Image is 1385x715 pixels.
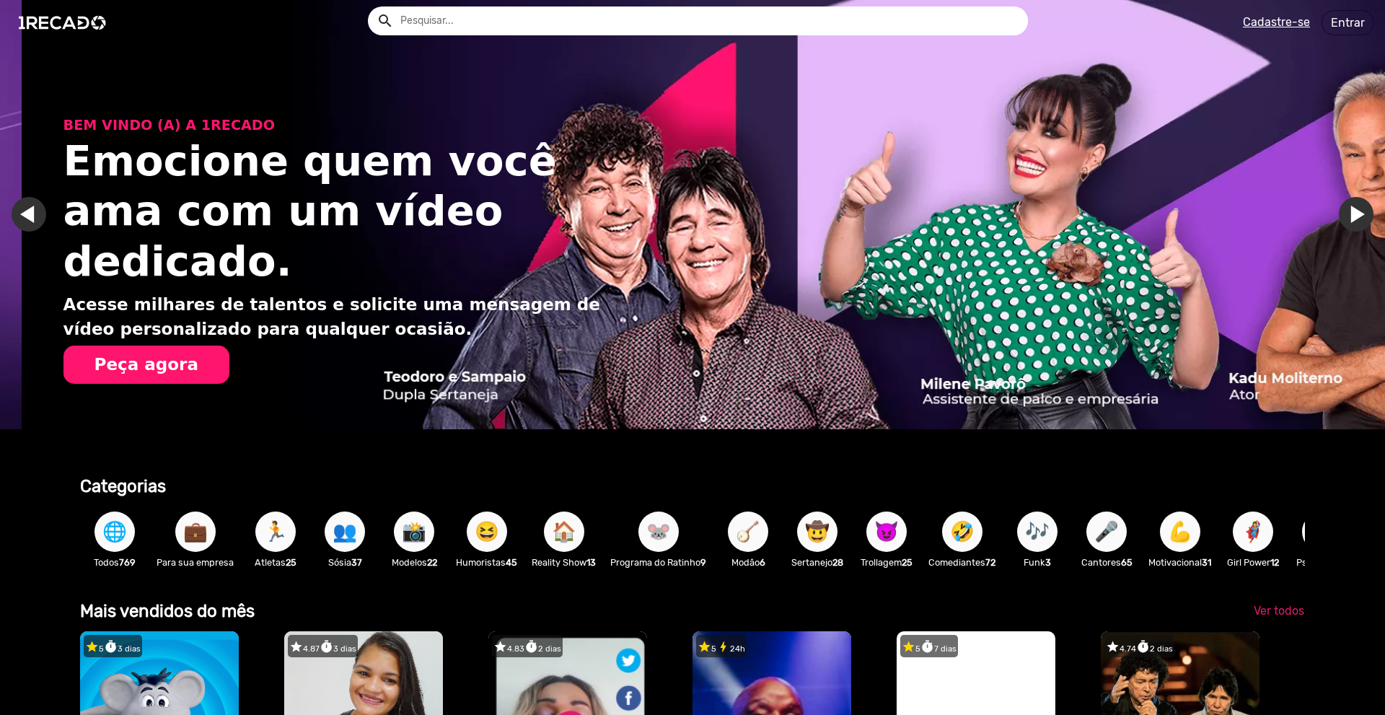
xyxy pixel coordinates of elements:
[263,512,288,552] span: 🏃
[1202,557,1211,568] b: 31
[1322,10,1374,35] a: Entrar
[1254,604,1304,618] span: Ver todos
[544,512,584,552] button: 🏠
[928,556,995,569] p: Comediantes
[63,292,617,342] p: Acesse milhares de talentos e solicite uma mensagem de vídeo personalizado para qualquer ocasião.
[387,556,441,569] p: Modelos
[80,601,255,621] b: Mais vendidos do mês
[859,556,914,569] p: Trollagem
[175,512,216,552] button: 💼
[728,512,768,552] button: 🪕
[1295,556,1350,569] p: Psicólogos
[1094,512,1119,552] span: 🎤
[467,512,507,552] button: 😆
[80,476,166,496] b: Categorias
[790,556,845,569] p: Sertanejo
[1243,15,1310,29] u: Cadastre-se
[183,512,208,552] span: 💼
[63,115,617,136] p: BEM VINDO (A) A 1RECADO
[119,557,136,568] b: 769
[286,557,296,568] b: 25
[942,512,982,552] button: 🤣
[371,7,397,32] button: Example home icon
[333,512,357,552] span: 👥
[586,557,596,568] b: 13
[506,557,517,568] b: 45
[63,346,229,385] button: Peça agora
[610,556,706,569] p: Programa do Ratinho
[475,512,499,552] span: 😆
[805,512,830,552] span: 🤠
[736,512,760,552] span: 🪕
[394,512,434,552] button: 📸
[721,556,775,569] p: Modão
[1226,556,1280,569] p: Girl Power
[874,512,899,552] span: 😈
[532,556,596,569] p: Reality Show
[1025,512,1050,552] span: 🎶
[638,512,679,552] button: 🐭
[1241,512,1265,552] span: 🦸‍♀️
[1121,557,1133,568] b: 65
[1017,512,1058,552] button: 🎶
[456,556,517,569] p: Humoristas
[87,556,142,569] p: Todos
[1079,556,1134,569] p: Cantores
[402,512,426,552] span: 📸
[760,557,765,568] b: 6
[866,512,907,552] button: 😈
[63,136,617,286] h1: Emocione quem você ama com um vídeo dedicado.
[950,512,975,552] span: 🤣
[1086,512,1127,552] button: 🎤
[248,556,303,569] p: Atletas
[1270,557,1279,568] b: 12
[832,557,843,568] b: 28
[700,557,706,568] b: 9
[427,557,437,568] b: 22
[377,12,394,30] mat-icon: Example home icon
[390,6,1028,35] input: Pesquisar...
[102,512,127,552] span: 🌐
[157,556,234,569] p: Para sua empresa
[797,512,837,552] button: 🤠
[902,557,913,568] b: 25
[552,512,576,552] span: 🏠
[646,512,671,552] span: 🐭
[351,557,362,568] b: 37
[94,512,135,552] button: 🌐
[317,556,372,569] p: Sósia
[1160,512,1200,552] button: 💪
[1045,557,1051,568] b: 3
[1233,512,1273,552] button: 🦸‍♀️
[1010,556,1065,569] p: Funk
[1148,556,1211,569] p: Motivacional
[255,512,296,552] button: 🏃
[33,197,68,232] a: Ir para o slide anterior
[985,557,995,568] b: 72
[1168,512,1192,552] span: 💪
[325,512,365,552] button: 👥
